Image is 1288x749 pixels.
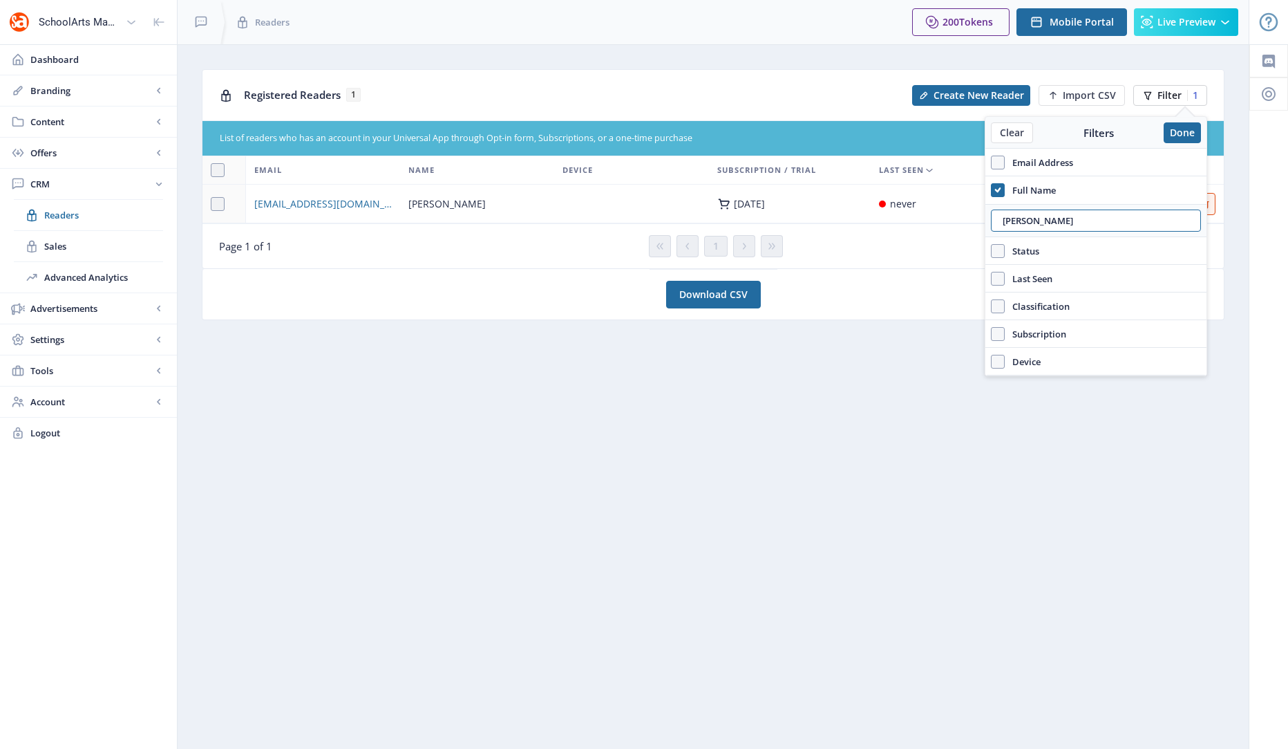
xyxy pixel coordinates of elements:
[704,236,728,257] button: 1
[1005,243,1039,259] span: Status
[1005,326,1066,342] span: Subscription
[991,122,1033,143] button: Clear
[14,200,163,230] a: Readers
[30,177,152,191] span: CRM
[1157,90,1182,101] span: Filter
[1039,85,1125,106] button: Import CSV
[408,196,486,212] span: [PERSON_NAME]
[562,162,593,178] span: Device
[1005,270,1052,287] span: Last Seen
[244,88,341,102] span: Registered Readers
[255,15,290,29] span: Readers
[44,208,163,222] span: Readers
[1134,8,1238,36] button: Live Preview
[666,281,761,308] a: Download CSV
[14,262,163,293] a: Advanced Analytics
[734,198,765,210] div: [DATE]
[254,162,282,178] span: Email
[934,90,1024,101] span: Create New Reader
[30,426,166,440] span: Logout
[39,7,120,37] div: SchoolArts Magazine
[1016,8,1127,36] button: Mobile Portal
[1133,85,1207,106] button: Filter1
[30,364,152,378] span: Tools
[890,196,916,212] div: never
[904,85,1030,106] a: New page
[30,302,152,315] span: Advertisements
[30,395,152,409] span: Account
[220,132,1124,145] div: List of readers who has an account in your Universal App through Opt-in form, Subscriptions, or a...
[219,239,272,253] span: Page 1 of 1
[1164,122,1201,143] button: Done
[879,162,924,178] span: Last Seen
[44,239,163,253] span: Sales
[346,88,361,102] span: 1
[1005,353,1041,370] span: Device
[912,85,1030,106] button: Create New Reader
[1157,17,1215,28] span: Live Preview
[912,8,1010,36] button: 200Tokens
[30,53,166,66] span: Dashboard
[1050,17,1114,28] span: Mobile Portal
[1187,90,1198,101] div: 1
[14,231,163,261] a: Sales
[1063,90,1116,101] span: Import CSV
[30,146,152,160] span: Offers
[1005,182,1056,198] span: Full Name
[1033,126,1164,140] div: Filters
[713,241,719,252] span: 1
[30,84,152,98] span: Branding
[202,69,1224,269] app-collection-view: Registered Readers
[8,11,30,33] img: properties.app_icon.png
[1030,85,1125,106] a: New page
[30,333,152,346] span: Settings
[408,162,435,178] span: Name
[717,162,816,178] span: Subscription / Trial
[1005,298,1070,315] span: Classification
[959,15,993,28] span: Tokens
[1005,154,1073,171] span: Email Address
[30,115,152,129] span: Content
[44,270,163,284] span: Advanced Analytics
[254,196,392,212] a: [EMAIL_ADDRESS][DOMAIN_NAME]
